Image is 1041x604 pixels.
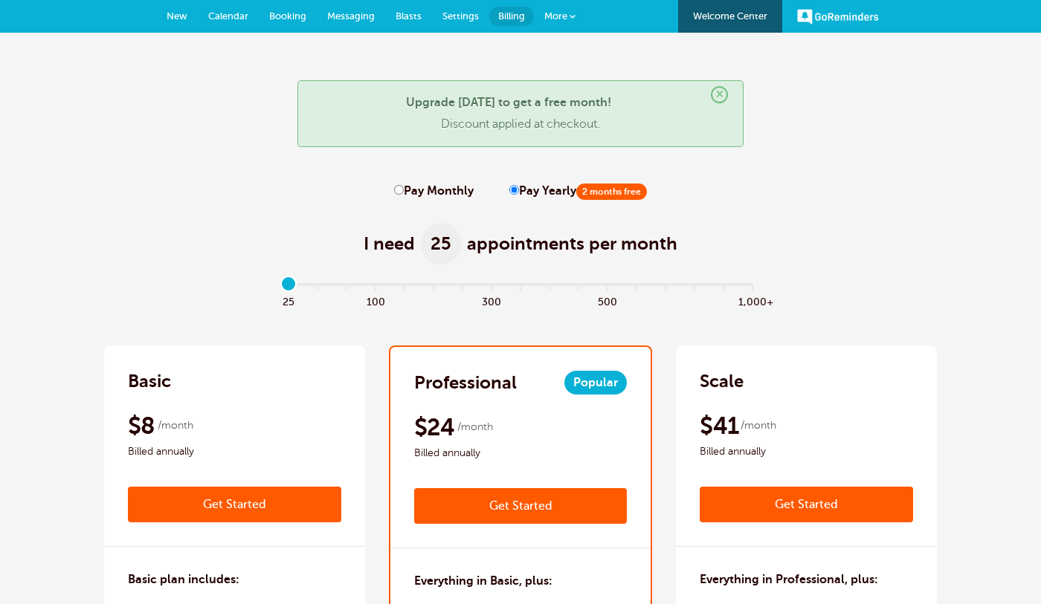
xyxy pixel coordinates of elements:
h2: Professional [414,371,517,394]
span: 25 [274,292,303,309]
a: Get Started [414,488,628,524]
span: Settings [442,10,479,22]
input: Pay Monthly [394,185,404,195]
h3: Basic plan includes: [128,571,239,588]
span: /month [158,417,193,435]
span: New [167,10,187,22]
strong: Upgrade [DATE] to get a free month! [406,96,611,109]
span: Billed annually [128,443,341,461]
span: 100 [361,292,390,309]
span: Popular [564,371,627,394]
span: /month [741,417,776,435]
span: $8 [128,411,155,441]
span: 500 [593,292,622,309]
span: Messaging [327,10,375,22]
a: Get Started [700,487,913,522]
span: I need [364,232,415,256]
span: Billing [498,10,525,22]
h3: Everything in Professional, plus: [700,571,878,588]
span: × [711,86,728,103]
span: More [544,10,567,22]
span: $41 [700,411,738,441]
span: 1,000+ [738,292,767,309]
span: 2 months free [576,184,647,200]
label: Pay Yearly [509,184,647,198]
h2: Scale [700,369,744,393]
a: Billing [489,7,534,26]
span: 300 [477,292,506,309]
span: 25 [421,223,461,264]
span: Billed annually [700,443,913,461]
span: Blasts [396,10,422,22]
label: Pay Monthly [394,184,474,198]
h3: Everything in Basic, plus: [414,572,552,590]
p: Discount applied at checkout. [313,117,728,131]
h2: Basic [128,369,171,393]
a: Get Started [128,487,341,522]
input: Pay Yearly2 months free [509,185,519,195]
span: /month [457,418,493,436]
span: Booking [269,10,306,22]
span: Calendar [208,10,248,22]
span: appointments per month [467,232,677,256]
span: Billed annually [414,444,628,462]
span: $24 [414,412,455,442]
